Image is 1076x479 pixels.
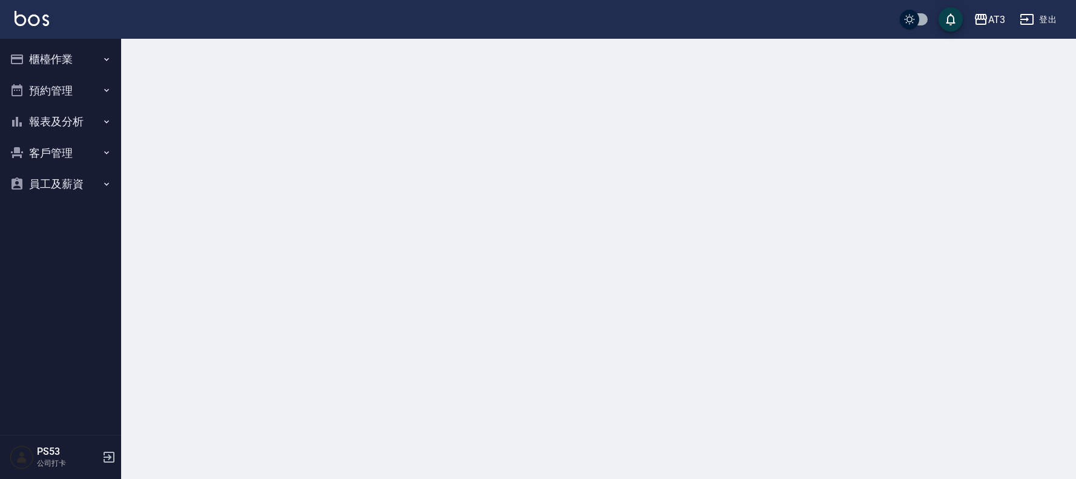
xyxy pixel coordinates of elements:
h5: PS53 [37,446,99,458]
button: AT3 [969,7,1010,32]
button: 員工及薪資 [5,168,116,200]
button: 櫃檯作業 [5,44,116,75]
button: 預約管理 [5,75,116,107]
button: save [939,7,963,31]
img: Person [10,445,34,469]
button: 客戶管理 [5,137,116,169]
div: AT3 [988,12,1005,27]
button: 登出 [1015,8,1061,31]
img: Logo [15,11,49,26]
button: 報表及分析 [5,106,116,137]
p: 公司打卡 [37,458,99,469]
